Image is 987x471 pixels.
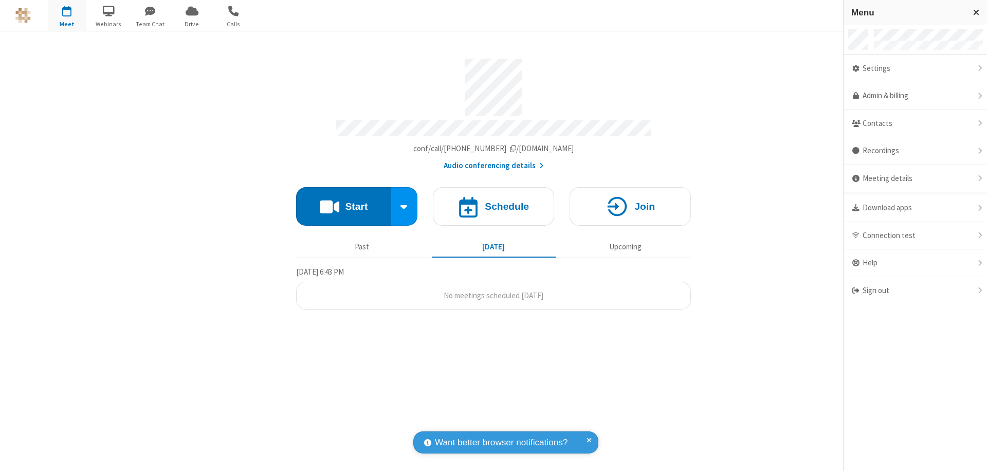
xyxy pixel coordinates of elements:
button: Schedule [433,187,554,226]
div: Start conference options [391,187,418,226]
button: Audio conferencing details [444,160,544,172]
span: Drive [173,20,211,29]
span: Want better browser notifications? [435,436,568,449]
button: Upcoming [563,237,687,257]
div: Recordings [844,137,987,165]
div: Sign out [844,277,987,304]
span: Webinars [89,20,128,29]
span: Team Chat [131,20,170,29]
div: Contacts [844,110,987,138]
img: QA Selenium DO NOT DELETE OR CHANGE [15,8,31,23]
span: Calls [214,20,253,29]
span: Meet [48,20,86,29]
button: [DATE] [432,237,556,257]
div: Connection test [844,222,987,250]
div: Download apps [844,194,987,222]
section: Today's Meetings [296,266,691,310]
button: Copy my meeting room linkCopy my meeting room link [413,143,574,155]
h4: Start [345,202,368,211]
iframe: Chat [961,444,979,464]
span: No meetings scheduled [DATE] [444,291,543,300]
h4: Join [634,202,655,211]
div: Help [844,249,987,277]
button: Start [296,187,391,226]
a: Admin & billing [844,82,987,110]
span: Copy my meeting room link [413,143,574,153]
section: Account details [296,51,691,172]
button: Join [570,187,691,226]
h4: Schedule [485,202,529,211]
h3: Menu [851,8,964,17]
button: Past [300,237,424,257]
div: Meeting details [844,165,987,193]
div: Settings [844,55,987,83]
span: [DATE] 6:43 PM [296,267,344,277]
